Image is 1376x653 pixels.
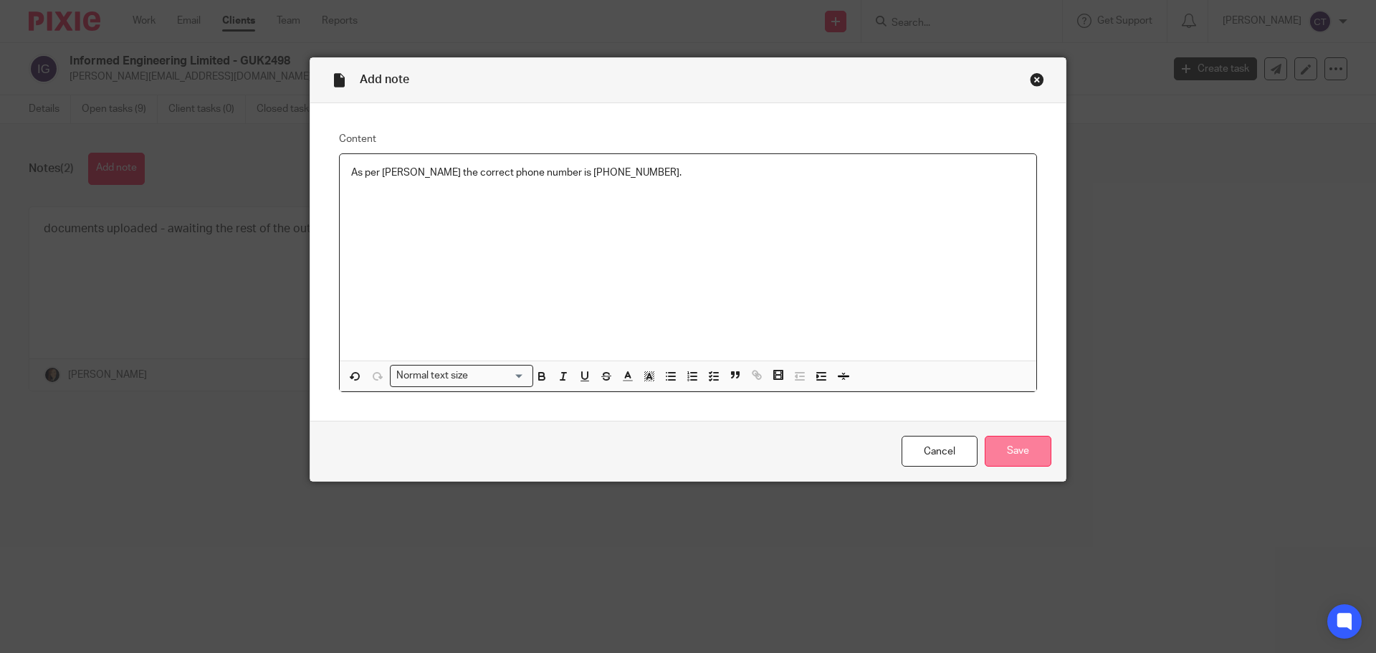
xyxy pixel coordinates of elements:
[393,368,472,383] span: Normal text size
[390,365,533,387] div: Search for option
[1030,72,1044,87] div: Close this dialog window
[902,436,978,467] a: Cancel
[339,132,1037,146] label: Content
[360,74,409,85] span: Add note
[351,166,1025,180] p: As per [PERSON_NAME] the correct phone number is [PHONE_NUMBER].
[473,368,525,383] input: Search for option
[985,436,1051,467] input: Save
